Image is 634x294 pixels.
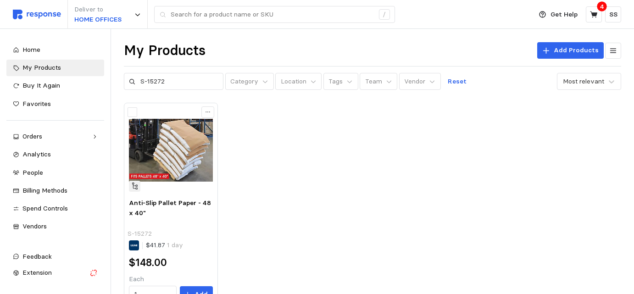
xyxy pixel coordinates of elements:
a: My Products [6,60,104,76]
p: Deliver to [74,5,122,15]
span: Extension [22,268,52,277]
button: Location [275,73,322,90]
button: Feedback [6,249,104,265]
span: Spend Controls [22,204,68,212]
p: Location [281,77,306,87]
p: HOME OFFICES [74,15,122,25]
span: Anti-Slip Pallet Paper - 48 x 40" [129,199,211,217]
img: svg%3e [13,10,61,19]
img: S-15272_txt_USEng [129,108,213,192]
input: Search [140,73,218,90]
span: 1 day [165,241,183,249]
span: Feedback [22,252,52,261]
span: Favorites [22,100,51,108]
h2: $148.00 [129,255,167,270]
button: Reset [442,73,472,90]
button: Category [225,73,274,90]
a: Favorites [6,96,104,112]
div: Orders [22,132,88,142]
div: Most relevant [563,77,604,86]
p: Team [365,77,382,87]
button: Add Products [537,42,604,59]
a: Buy It Again [6,78,104,94]
p: $41.87 [146,240,183,250]
a: Billing Methods [6,183,104,199]
button: Get Help [534,6,583,23]
p: Category [230,77,258,87]
a: Home [6,42,104,58]
p: Vendor [404,77,425,87]
p: SS [609,10,617,20]
p: S-15272 [128,229,152,239]
button: Vendor [399,73,441,90]
p: 4 [600,1,604,11]
div: / [379,9,390,20]
span: Analytics [22,150,51,158]
button: Tags [323,73,358,90]
a: Spend Controls [6,200,104,217]
a: Analytics [6,146,104,163]
p: Get Help [551,10,578,20]
a: Vendors [6,218,104,235]
p: Each [129,274,213,284]
button: SS [605,6,621,22]
span: Billing Methods [22,186,67,194]
p: Tags [328,77,343,87]
button: Team [360,73,397,90]
a: People [6,165,104,181]
span: Buy It Again [22,81,60,89]
span: My Products [22,63,61,72]
button: Extension [6,265,104,281]
a: Orders [6,128,104,145]
h1: My Products [124,42,206,60]
input: Search for a product name or SKU [171,6,374,23]
span: People [22,168,43,177]
p: Add Products [554,45,599,55]
p: Reset [448,77,467,87]
span: Vendors [22,222,47,230]
span: Home [22,45,40,54]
